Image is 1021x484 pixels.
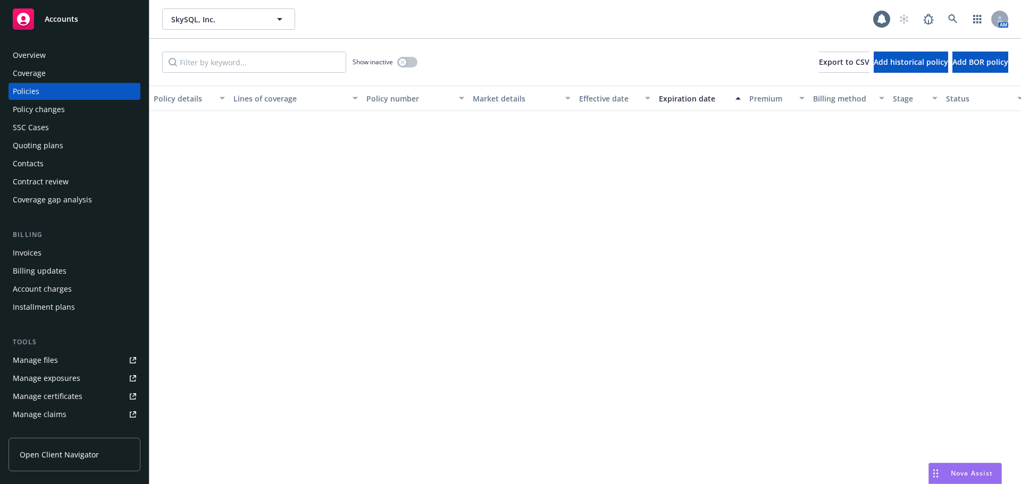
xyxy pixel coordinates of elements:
div: Billing [9,230,140,240]
div: Policy number [366,93,453,104]
a: Switch app [967,9,988,30]
a: Billing updates [9,262,140,279]
button: Billing method [809,86,889,111]
div: Manage certificates [13,388,82,405]
div: Coverage gap analysis [13,191,92,208]
input: Filter by keyword... [162,52,346,73]
a: SSC Cases [9,119,140,136]
div: Stage [893,93,926,104]
a: Coverage [9,65,140,82]
span: Add historical policy [874,57,948,67]
div: Quoting plans [13,137,63,154]
div: SSC Cases [13,119,49,136]
div: Contract review [13,173,69,190]
div: Manage claims [13,406,66,423]
div: Policy changes [13,101,65,118]
button: Policy number [362,86,468,111]
div: Effective date [579,93,639,104]
div: Policies [13,83,39,100]
div: Invoices [13,244,41,261]
a: Quoting plans [9,137,140,154]
a: Coverage gap analysis [9,191,140,208]
div: Account charges [13,281,72,298]
div: Lines of coverage [233,93,346,104]
a: Search [942,9,964,30]
span: Add BOR policy [952,57,1008,67]
div: Premium [749,93,793,104]
a: Manage exposures [9,370,140,387]
span: Show inactive [353,57,393,66]
a: Installment plans [9,299,140,316]
a: Invoices [9,244,140,261]
div: Billing method [813,93,873,104]
button: Add historical policy [874,52,948,73]
button: SkySQL, Inc. [162,9,295,30]
a: Policy changes [9,101,140,118]
div: Billing updates [13,262,66,279]
div: Drag to move [929,463,942,483]
a: Manage claims [9,406,140,423]
button: Export to CSV [819,52,869,73]
a: Account charges [9,281,140,298]
span: SkySQL, Inc. [171,14,263,25]
div: Manage exposures [13,370,80,387]
span: Nova Assist [951,469,993,478]
button: Policy details [149,86,229,111]
a: Contacts [9,155,140,172]
button: Market details [468,86,575,111]
div: Overview [13,47,46,64]
button: Premium [745,86,809,111]
div: Contacts [13,155,44,172]
a: Overview [9,47,140,64]
span: Open Client Navigator [20,449,99,460]
div: Status [946,93,1011,104]
span: Accounts [45,15,78,23]
a: Manage certificates [9,388,140,405]
a: Report a Bug [918,9,939,30]
a: Manage files [9,352,140,369]
div: Market details [473,93,559,104]
a: Policies [9,83,140,100]
button: Add BOR policy [952,52,1008,73]
a: Manage BORs [9,424,140,441]
div: Manage BORs [13,424,63,441]
button: Effective date [575,86,655,111]
button: Expiration date [655,86,745,111]
button: Nova Assist [928,463,1002,484]
a: Start snowing [893,9,915,30]
div: Manage files [13,352,58,369]
div: Expiration date [659,93,729,104]
div: Tools [9,337,140,347]
a: Contract review [9,173,140,190]
button: Stage [889,86,942,111]
span: Export to CSV [819,57,869,67]
div: Coverage [13,65,46,82]
div: Installment plans [13,299,75,316]
a: Accounts [9,4,140,34]
button: Lines of coverage [229,86,362,111]
div: Policy details [154,93,213,104]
